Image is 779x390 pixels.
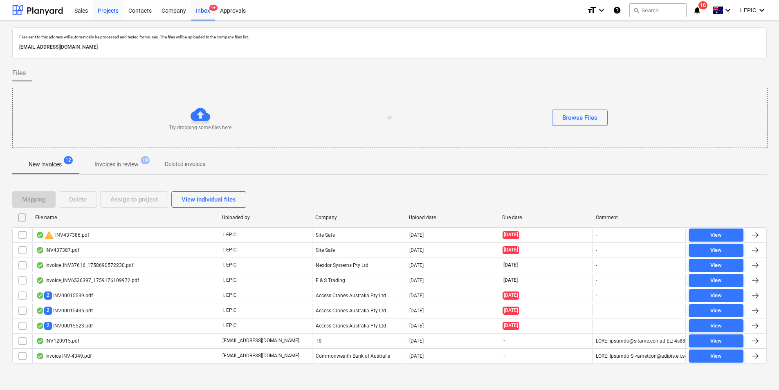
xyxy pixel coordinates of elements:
[552,110,608,126] button: Browse Files
[596,215,682,220] div: Comment
[409,308,424,314] div: [DATE]
[36,247,44,253] div: OCR finished
[710,306,722,316] div: View
[36,230,89,240] div: INV437386.pdf
[503,246,519,254] span: [DATE]
[312,274,405,287] div: E & S Trading
[312,289,405,302] div: Access Cranes Australia Pty Ltd
[312,304,405,317] div: Access Cranes Australia Pty Ltd
[36,232,44,238] div: OCR finished
[409,232,424,238] div: [DATE]
[503,277,519,284] span: [DATE]
[19,43,760,52] p: [EMAIL_ADDRESS][DOMAIN_NAME]
[689,229,743,242] button: View
[312,244,405,257] div: Site Safe
[710,246,722,255] div: View
[222,352,299,359] p: [EMAIL_ADDRESS][DOMAIN_NAME]
[44,230,54,240] span: warning
[222,337,299,344] p: [EMAIL_ADDRESS][DOMAIN_NAME]
[597,5,606,15] i: keyboard_arrow_down
[36,307,44,314] div: OCR finished
[409,323,424,329] div: [DATE]
[222,292,237,299] p: I. EPIC
[36,353,92,359] div: Invoice INV-4349.pdf
[12,88,768,148] div: Try dropping some files hereorBrowse Files
[36,262,44,269] div: OCR finished
[503,322,519,329] span: [DATE]
[36,323,44,329] div: OCR finished
[587,5,597,15] i: format_size
[312,259,405,272] div: Nexdor Systems Pty Ltd
[36,322,93,329] div: INV00015523.pdf
[36,338,44,344] div: OCR finished
[44,322,52,329] span: 2
[94,160,139,169] p: Invoices in review
[222,247,237,253] p: I. EPIC
[693,5,701,15] i: notifications
[409,293,424,298] div: [DATE]
[503,352,506,359] span: -
[409,215,496,220] div: Upload date
[141,156,150,164] span: 19
[710,276,722,285] div: View
[596,262,597,268] div: -
[35,215,216,220] div: File name
[710,291,722,300] div: View
[19,34,760,40] p: Files sent to this address will automatically be processed and tested for viruses. The files will...
[710,231,722,240] div: View
[503,291,519,299] span: [DATE]
[36,247,79,253] div: INV437387.pdf
[596,278,597,283] div: -
[312,319,405,332] div: Access Cranes Australia Pty Ltd
[29,160,62,169] p: New invoices
[689,289,743,302] button: View
[409,247,424,253] div: [DATE]
[757,5,767,15] i: keyboard_arrow_down
[171,191,246,208] button: View individual files
[315,215,402,220] div: Company
[36,277,44,284] div: OCR finished
[503,262,519,269] span: [DATE]
[222,277,237,284] p: I. EPIC
[613,5,621,15] i: Knowledge base
[36,277,139,284] div: Invoice_INV6536397_1759176109972.pdf
[312,334,405,347] div: TS
[409,338,424,344] div: [DATE]
[596,232,597,238] div: -
[710,261,722,270] div: View
[222,322,237,329] p: I. EPIC
[689,259,743,272] button: View
[36,338,79,344] div: INV120915.pdf
[409,278,424,283] div: [DATE]
[689,319,743,332] button: View
[596,293,597,298] div: -
[629,3,687,17] button: Search
[388,114,392,121] p: or
[738,351,779,390] iframe: Chat Widget
[562,112,597,123] div: Browse Files
[36,291,93,299] div: INV00015539.pdf
[44,307,52,314] span: 2
[689,304,743,317] button: View
[409,262,424,268] div: [DATE]
[710,352,722,361] div: View
[710,336,722,346] div: View
[312,229,405,242] div: Site Safe
[689,274,743,287] button: View
[182,194,236,205] div: View individual files
[209,5,218,11] span: 9+
[36,262,133,269] div: Invoice_INV37616_1758690572230.pdf
[222,307,237,314] p: I. EPIC
[409,353,424,359] div: [DATE]
[689,244,743,257] button: View
[36,307,93,314] div: INV00015435.pdf
[312,350,405,363] div: Commonwealth Bank of Australia
[503,231,519,239] span: [DATE]
[165,160,205,168] p: Deleted invoices
[222,215,309,220] div: Uploaded by
[12,68,26,78] span: Files
[596,323,597,329] div: -
[44,291,52,299] span: 2
[503,307,519,314] span: [DATE]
